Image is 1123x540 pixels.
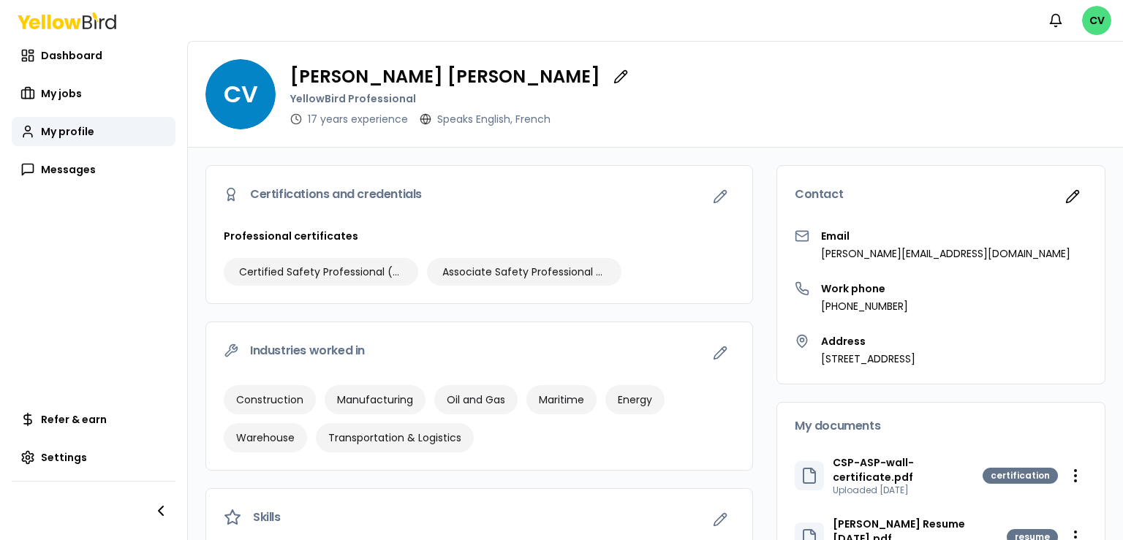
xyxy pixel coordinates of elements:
h3: Work phone [821,281,908,296]
span: Certifications and credentials [250,189,422,200]
h3: Address [821,334,915,349]
span: CV [1082,6,1111,35]
div: Oil and Gas [434,385,518,414]
span: My documents [795,420,880,432]
div: certification [983,468,1058,484]
span: Dashboard [41,48,102,63]
div: Transportation & Logistics [316,423,474,452]
h3: Professional certificates [224,229,735,243]
span: Settings [41,450,87,465]
a: My jobs [12,79,175,108]
span: Oil and Gas [447,392,505,407]
h3: Email [821,229,1070,243]
a: Refer & earn [12,405,175,434]
span: Construction [236,392,303,407]
span: Maritime [539,392,584,407]
div: Energy [605,385,665,414]
p: [PERSON_NAME][EMAIL_ADDRESS][DOMAIN_NAME] [821,246,1070,261]
p: [STREET_ADDRESS] [821,351,915,366]
div: Manufacturing [325,385,426,414]
div: Construction [224,385,316,414]
p: Uploaded [DATE] [833,484,983,496]
a: Messages [12,155,175,184]
span: My profile [41,124,94,139]
span: My jobs [41,86,82,101]
span: Warehouse [236,430,295,445]
div: Warehouse [224,423,307,452]
p: 17 years experience [308,112,408,126]
p: [PHONE_NUMBER] [821,299,908,313]
span: Refer & earn [41,412,107,427]
a: Settings [12,443,175,472]
div: Certified Safety Professional (CSP) [224,258,418,286]
span: Contact [795,189,843,200]
span: Associate Safety Professional (ASP) [442,265,606,279]
span: Certified Safety Professional (CSP) [239,265,403,279]
span: Energy [618,392,652,407]
a: My profile [12,117,175,146]
span: CV [205,59,276,129]
p: CSP-ASP-wall-certificate.pdf [833,455,983,484]
a: Dashboard [12,41,175,70]
p: [PERSON_NAME] [PERSON_NAME] [290,68,600,85]
p: Speaks English , French [437,112,551,126]
span: Manufacturing [337,392,413,407]
div: Associate Safety Professional (ASP) [427,258,621,286]
span: Messages [41,162,96,177]
span: Skills [253,512,281,523]
p: YellowBird Professional [290,91,635,106]
div: Maritime [526,385,597,414]
span: Industries worked in [250,345,365,357]
span: Transportation & Logistics [328,430,461,445]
